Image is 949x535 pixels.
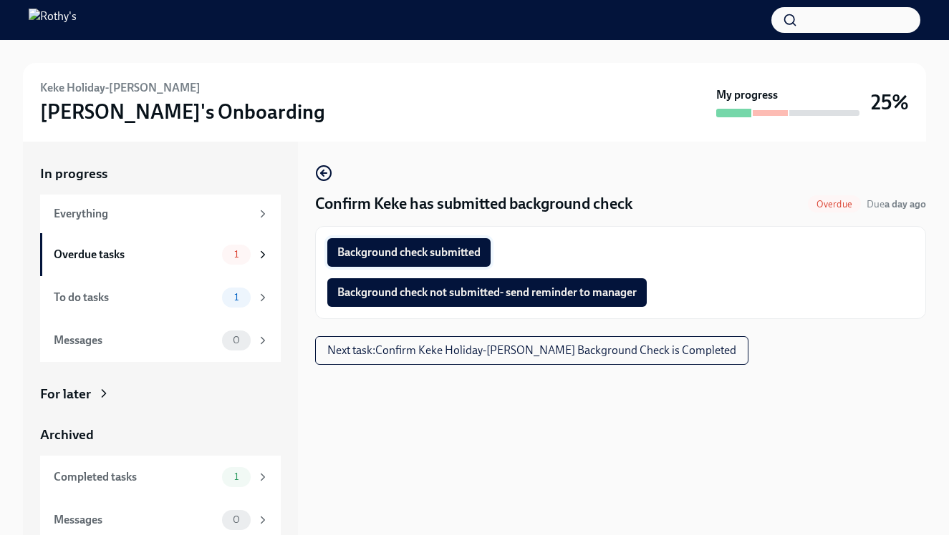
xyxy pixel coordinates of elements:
[40,426,281,444] a: Archived
[327,238,491,267] button: Background check submitted
[867,198,926,210] span: Due
[40,385,281,403] a: For later
[867,197,926,211] span: September 18th, 2025 09:00
[337,245,481,260] span: Background check submitted
[40,80,201,96] h6: Keke Holiday-[PERSON_NAME]
[224,335,249,345] span: 0
[40,456,281,499] a: Completed tasks1
[40,195,281,233] a: Everything
[54,206,251,222] div: Everything
[29,9,77,31] img: Rothy's
[40,233,281,276] a: Overdue tasks1
[54,469,216,485] div: Completed tasks
[40,165,281,183] a: In progress
[871,89,909,115] h3: 25%
[40,276,281,319] a: To do tasks1
[40,319,281,362] a: Messages0
[54,512,216,528] div: Messages
[315,193,632,215] h4: Confirm Keke has submitted background check
[224,514,249,525] span: 0
[716,87,778,103] strong: My progress
[337,285,637,300] span: Background check not submitted- send reminder to manager
[40,99,325,124] h3: [PERSON_NAME]'s Onboarding
[808,199,861,210] span: Overdue
[315,336,748,365] button: Next task:Confirm Keke Holiday-[PERSON_NAME] Background Check is Completed
[226,292,247,303] span: 1
[327,278,647,307] button: Background check not submitted- send reminder to manager
[226,471,247,482] span: 1
[327,343,736,358] span: Next task : Confirm Keke Holiday-[PERSON_NAME] Background Check is Completed
[54,333,216,348] div: Messages
[40,385,91,403] div: For later
[226,249,247,260] span: 1
[54,290,216,305] div: To do tasks
[885,198,926,210] strong: a day ago
[54,247,216,262] div: Overdue tasks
